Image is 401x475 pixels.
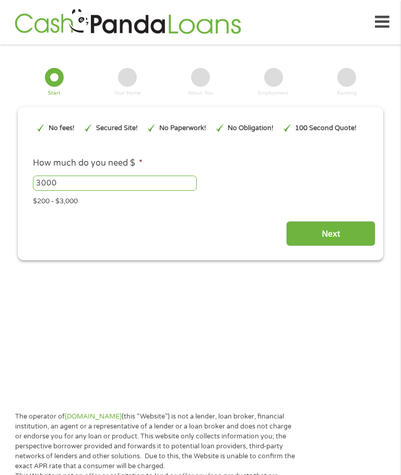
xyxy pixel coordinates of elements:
[33,158,143,169] label: How much do you need $
[114,91,141,96] div: Your Home
[228,123,274,133] p: No Obligation!
[286,221,375,247] input: Next
[258,91,289,96] div: Employment
[187,91,213,96] div: About You
[33,193,368,207] div: $200 - $3,000
[65,412,122,421] a: [DOMAIN_NAME]
[49,123,75,133] p: No fees!
[337,91,357,96] div: Banking
[295,123,357,133] p: 100 Second Quote!
[159,123,206,133] p: No Paperwork!
[48,91,61,96] div: Start
[96,123,138,133] p: Secured Site!
[11,7,244,37] img: GetLoanNow Logo
[15,412,297,471] p: The operator of (this “Website”) is not a lender, loan broker, financial institution, an agent or...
